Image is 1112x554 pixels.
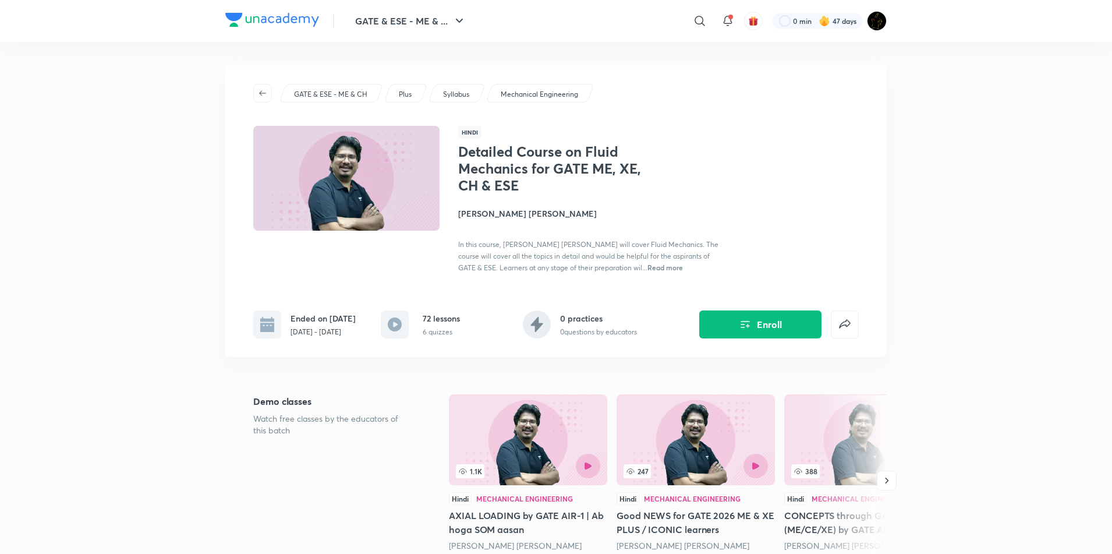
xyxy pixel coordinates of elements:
h6: Ended on [DATE] [291,312,356,324]
div: Hindi [617,492,639,505]
div: Devendra Singh Negi [784,540,943,552]
img: Company Logo [225,13,319,27]
p: Syllabus [443,89,469,100]
h6: 72 lessons [423,312,460,324]
a: [PERSON_NAME] [PERSON_NAME] [449,540,582,551]
div: Mechanical Engineering [812,495,908,502]
div: Mechanical Engineering [476,495,573,502]
img: streak [819,15,830,27]
span: 388 [791,464,820,478]
a: Mechanical Engineering [499,89,580,100]
h5: AXIAL LOADING by GATE AIR-1 | Ab hoga SOM aasan [449,509,607,537]
div: Hindi [784,492,807,505]
div: Hindi [449,492,472,505]
button: Enroll [699,310,821,338]
p: Watch free classes by the educators of this batch [253,413,412,436]
h6: 0 practices [560,312,637,324]
span: 247 [624,464,651,478]
p: GATE & ESE - ME & CH [294,89,367,100]
img: avatar [748,16,759,26]
a: Plus [397,89,414,100]
div: Devendra Singh Negi [449,540,607,552]
img: Thumbnail [252,125,441,232]
p: 0 questions by educators [560,327,637,337]
a: Syllabus [441,89,472,100]
span: Hindi [458,126,481,139]
h1: Detailed Course on Fluid Mechanics for GATE ME, XE, CH & ESE [458,143,649,193]
img: Ranit Maity01 [867,11,887,31]
button: GATE & ESE - ME & ... [348,9,473,33]
h5: Demo classes [253,394,412,408]
span: In this course, [PERSON_NAME] [PERSON_NAME] will cover Fluid Mechanics. The course will cover all... [458,240,718,272]
a: GATE & ESE - ME & CH [292,89,370,100]
span: 1.1K [456,464,484,478]
button: avatar [744,12,763,30]
p: Plus [399,89,412,100]
a: Company Logo [225,13,319,30]
div: Devendra Singh Negi [617,540,775,552]
h4: [PERSON_NAME] [PERSON_NAME] [458,207,719,220]
span: Read more [647,263,683,272]
h5: CONCEPTS through GATE PYQs (ME/CE/XE) by GATE AIR-1 [784,509,943,537]
a: [PERSON_NAME] [PERSON_NAME] [617,540,749,551]
div: Mechanical Engineering [644,495,741,502]
p: Mechanical Engineering [501,89,578,100]
a: [PERSON_NAME] [PERSON_NAME] [784,540,917,551]
button: false [831,310,859,338]
h5: Good NEWS for GATE 2026 ME & XE PLUS / ICONIC learners [617,509,775,537]
p: [DATE] - [DATE] [291,327,356,337]
p: 6 quizzes [423,327,460,337]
